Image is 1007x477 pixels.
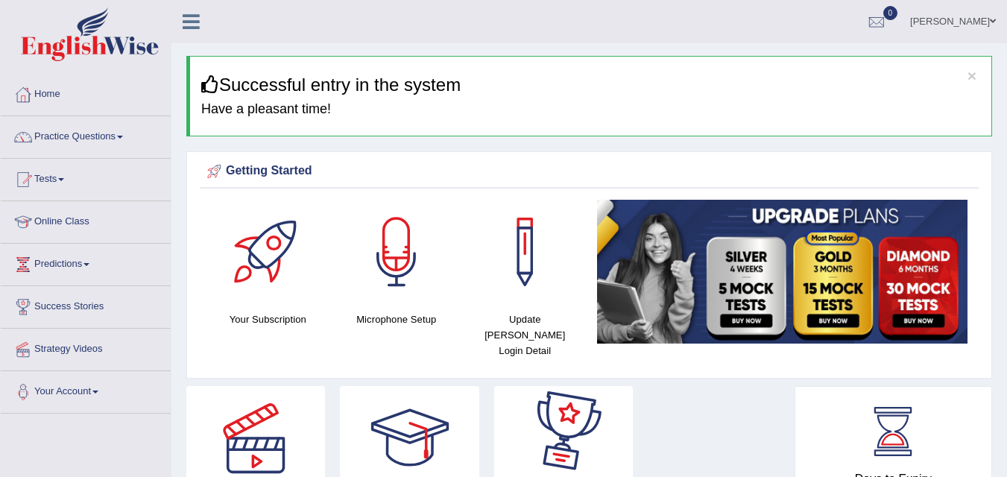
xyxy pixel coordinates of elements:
a: Strategy Videos [1,329,171,366]
a: Practice Questions [1,116,171,154]
a: Online Class [1,201,171,238]
a: Home [1,74,171,111]
a: Predictions [1,244,171,281]
a: Your Account [1,371,171,408]
h4: Update [PERSON_NAME] Login Detail [468,312,582,358]
img: small5.jpg [597,200,968,344]
span: 0 [883,6,898,20]
button: × [967,68,976,83]
a: Success Stories [1,286,171,323]
h4: Your Subscription [211,312,325,327]
a: Tests [1,159,171,196]
h3: Successful entry in the system [201,75,980,95]
h4: Have a pleasant time! [201,102,980,117]
div: Getting Started [203,160,975,183]
h4: Microphone Setup [340,312,454,327]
